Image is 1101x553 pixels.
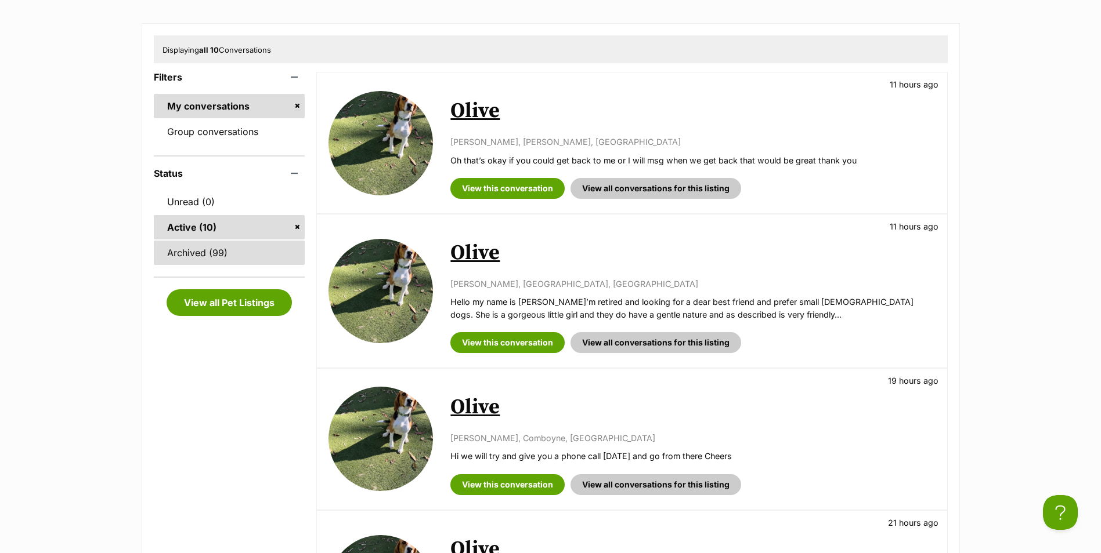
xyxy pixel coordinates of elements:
[450,450,935,462] p: Hi we will try and give you a phone call [DATE] and go from there Cheers
[154,215,305,239] a: Active (10)
[450,432,935,444] p: [PERSON_NAME], Comboyne, [GEOGRAPHIC_DATA]
[571,178,741,199] a: View all conversations for this listing
[450,394,500,420] a: Olive
[450,98,500,124] a: Olive
[890,220,938,232] p: 11 hours ago
[154,241,305,265] a: Archived (99)
[571,474,741,495] a: View all conversations for this listing
[450,136,935,148] p: [PERSON_NAME], [PERSON_NAME], [GEOGRAPHIC_DATA]
[450,474,565,495] a: View this conversation
[571,332,741,353] a: View all conversations for this listing
[329,387,433,491] img: Olive
[1043,495,1078,530] iframe: Help Scout Beacon - Open
[154,94,305,118] a: My conversations
[450,278,935,290] p: [PERSON_NAME], [GEOGRAPHIC_DATA], [GEOGRAPHIC_DATA]
[199,45,219,54] strong: all 10
[329,91,433,195] img: Olive
[450,178,565,199] a: View this conversation
[450,332,565,353] a: View this conversation
[154,168,305,179] header: Status
[450,240,500,266] a: Olive
[888,516,938,529] p: 21 hours ago
[163,45,271,54] span: Displaying Conversations
[154,119,305,144] a: Group conversations
[890,78,938,90] p: 11 hours ago
[154,72,305,82] header: Filters
[450,296,935,321] p: Hello my name is [PERSON_NAME]’m retired and looking for a dear best friend and prefer small [DEM...
[450,154,935,166] p: Oh that’s okay if you could get back to me or I will msg when we get back that would be great tha...
[167,289,292,316] a: View all Pet Listings
[154,190,305,214] a: Unread (0)
[888,374,938,387] p: 19 hours ago
[329,239,433,343] img: Olive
